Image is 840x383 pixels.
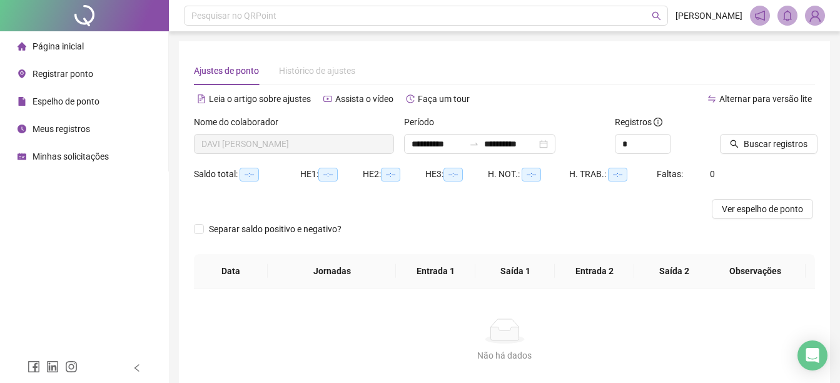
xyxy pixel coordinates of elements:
span: info-circle [654,118,662,126]
span: Ajustes de ponto [194,66,259,76]
span: youtube [323,94,332,103]
th: Data [194,254,268,289]
span: Alternar para versão lite [719,94,812,104]
span: --:-- [240,168,259,181]
span: notification [754,10,766,21]
span: swap [707,94,716,103]
span: Separar saldo positivo e negativo? [204,222,347,236]
span: Histórico de ajustes [279,66,355,76]
span: Espelho de ponto [33,96,99,106]
span: schedule [18,152,26,161]
div: HE 1: [300,167,363,181]
span: search [652,11,661,21]
th: Entrada 1 [396,254,475,289]
span: --:-- [381,168,400,181]
div: Open Intercom Messenger [797,340,827,370]
span: to [469,139,479,149]
div: HE 2: [363,167,425,181]
span: Ver espelho de ponto [722,202,803,216]
span: --:-- [608,168,627,181]
span: instagram [65,360,78,373]
span: bell [782,10,793,21]
span: home [18,42,26,51]
span: --:-- [522,168,541,181]
span: facebook [28,360,40,373]
span: environment [18,69,26,78]
div: Não há dados [209,349,800,362]
label: Nome do colaborador [194,115,286,129]
span: Buscar registros [744,137,807,151]
span: Página inicial [33,41,84,51]
div: H. TRAB.: [569,167,657,181]
th: Saída 1 [475,254,555,289]
span: 0 [710,169,715,179]
span: search [730,140,739,148]
th: Entrada 2 [555,254,634,289]
span: Observações [714,264,796,278]
span: --:-- [318,168,338,181]
div: Saldo total: [194,167,300,181]
button: Buscar registros [720,134,817,154]
span: Registros [615,115,662,129]
img: 91416 [806,6,824,25]
span: history [406,94,415,103]
span: Assista o vídeo [335,94,393,104]
span: Minhas solicitações [33,151,109,161]
span: clock-circle [18,125,26,133]
span: Faltas: [657,169,685,179]
div: HE 3: [425,167,488,181]
span: [PERSON_NAME] [676,9,742,23]
span: swap-right [469,139,479,149]
span: left [133,364,141,372]
th: Jornadas [268,254,396,289]
span: DAVI ZENILDO CARVALHO DA SILVA [201,135,387,153]
th: Saída 2 [634,254,714,289]
label: Período [404,115,442,129]
span: linkedin [46,360,59,373]
button: Ver espelho de ponto [712,199,813,219]
span: Registrar ponto [33,69,93,79]
span: file-text [197,94,206,103]
span: --:-- [443,168,463,181]
span: Faça um tour [418,94,470,104]
span: Leia o artigo sobre ajustes [209,94,311,104]
span: file [18,97,26,106]
div: H. NOT.: [488,167,569,181]
th: Observações [704,254,806,289]
span: Meus registros [33,124,90,134]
